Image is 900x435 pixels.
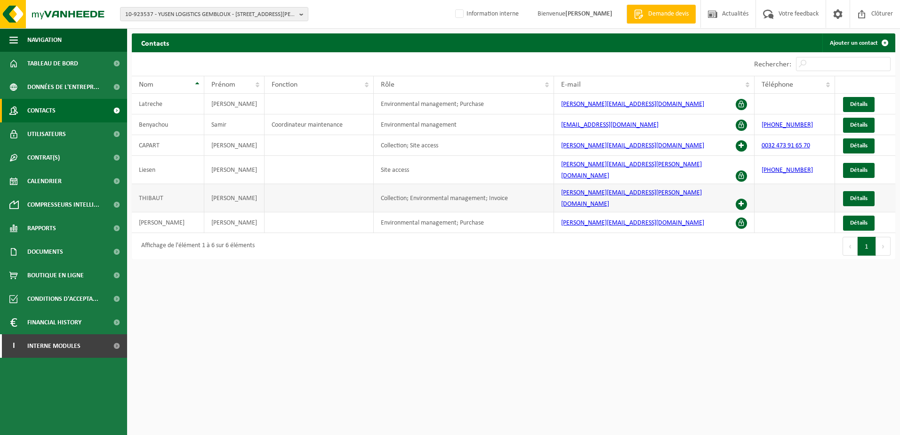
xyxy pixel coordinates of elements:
[561,189,702,208] a: [PERSON_NAME][EMAIL_ADDRESS][PERSON_NAME][DOMAIN_NAME]
[27,193,99,217] span: Compresseurs intelli...
[374,212,554,233] td: Environmental management; Purchase
[137,238,255,255] div: Affichage de l'élément 1 à 6 sur 6 éléments
[561,101,704,108] a: [PERSON_NAME][EMAIL_ADDRESS][DOMAIN_NAME]
[843,138,875,153] a: Détails
[27,52,78,75] span: Tableau de bord
[374,135,554,156] td: Collection; Site access
[843,216,875,231] a: Détails
[132,135,204,156] td: CAPART
[646,9,691,19] span: Demande devis
[762,167,813,174] a: [PHONE_NUMBER]
[374,156,554,184] td: Site access
[565,10,612,17] strong: [PERSON_NAME]
[561,142,704,149] a: [PERSON_NAME][EMAIL_ADDRESS][DOMAIN_NAME]
[762,142,810,149] a: 0032 473 91 65 70
[374,184,554,212] td: Collection; Environmental management; Invoice
[843,118,875,133] a: Détails
[120,7,308,21] button: 10-923537 - YUSEN LOGISTICS GEMBLOUX - [STREET_ADDRESS][PERSON_NAME]
[374,114,554,135] td: Environmental management
[27,311,81,334] span: Financial History
[850,143,868,149] span: Détails
[27,122,66,146] span: Utilisateurs
[876,237,891,256] button: Next
[850,167,868,173] span: Détails
[27,334,80,358] span: Interne modules
[381,81,394,89] span: Rôle
[9,334,18,358] span: I
[27,287,98,311] span: Conditions d'accepta...
[843,97,875,112] a: Détails
[204,94,265,114] td: [PERSON_NAME]
[453,7,519,21] label: Information interne
[132,184,204,212] td: THIBAUT
[850,220,868,226] span: Détails
[27,28,62,52] span: Navigation
[561,121,659,129] a: [EMAIL_ADDRESS][DOMAIN_NAME]
[850,122,868,128] span: Détails
[374,94,554,114] td: Environmental management; Purchase
[132,33,178,52] h2: Contacts
[204,212,265,233] td: [PERSON_NAME]
[27,99,56,122] span: Contacts
[762,81,793,89] span: Téléphone
[850,195,868,201] span: Détails
[125,8,296,22] span: 10-923537 - YUSEN LOGISTICS GEMBLOUX - [STREET_ADDRESS][PERSON_NAME]
[27,264,84,287] span: Boutique en ligne
[27,169,62,193] span: Calendrier
[211,81,235,89] span: Prénom
[843,191,875,206] a: Détails
[265,114,374,135] td: Coordinateur maintenance
[762,121,813,129] a: [PHONE_NUMBER]
[561,161,702,179] a: [PERSON_NAME][EMAIL_ADDRESS][PERSON_NAME][DOMAIN_NAME]
[132,156,204,184] td: Liesen
[627,5,696,24] a: Demande devis
[754,61,791,68] label: Rechercher:
[27,217,56,240] span: Rapports
[561,219,704,226] a: [PERSON_NAME][EMAIL_ADDRESS][DOMAIN_NAME]
[850,101,868,107] span: Détails
[561,81,581,89] span: E-mail
[204,156,265,184] td: [PERSON_NAME]
[843,163,875,178] a: Détails
[27,240,63,264] span: Documents
[204,184,265,212] td: [PERSON_NAME]
[132,114,204,135] td: Benyachou
[822,33,894,52] a: Ajouter un contact
[204,135,265,156] td: [PERSON_NAME]
[858,237,876,256] button: 1
[27,75,99,99] span: Données de l'entrepr...
[139,81,153,89] span: Nom
[204,114,265,135] td: Samir
[27,146,60,169] span: Contrat(s)
[272,81,297,89] span: Fonction
[132,212,204,233] td: [PERSON_NAME]
[843,237,858,256] button: Previous
[132,94,204,114] td: Latreche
